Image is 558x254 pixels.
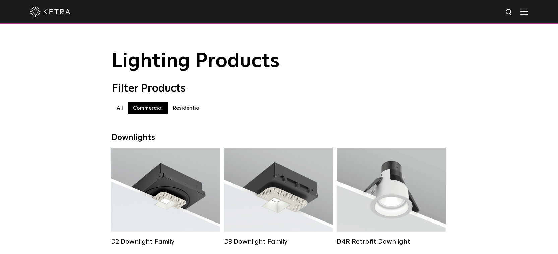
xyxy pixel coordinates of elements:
label: All [112,102,128,114]
div: D4R Retrofit Downlight [337,238,446,246]
a: D3 Downlight Family Lumen Output:700 / 900 / 1100Colors:White / Black / Silver / Bronze / Paintab... [224,148,333,245]
div: Filter Products [112,82,447,95]
div: D2 Downlight Family [111,238,220,246]
label: Residential [168,102,206,114]
span: Lighting Products [112,51,280,71]
a: D2 Downlight Family Lumen Output:1200Colors:White / Black / Gloss Black / Silver / Bronze / Silve... [111,148,220,245]
label: Commercial [128,102,168,114]
a: D4R Retrofit Downlight Lumen Output:800Colors:White / BlackBeam Angles:15° / 25° / 40° / 60°Watta... [337,148,446,245]
div: Downlights [112,133,447,143]
img: Hamburger%20Nav.svg [520,8,528,15]
div: D3 Downlight Family [224,238,333,246]
img: search icon [505,8,513,17]
img: ketra-logo-2019-white [30,7,70,17]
